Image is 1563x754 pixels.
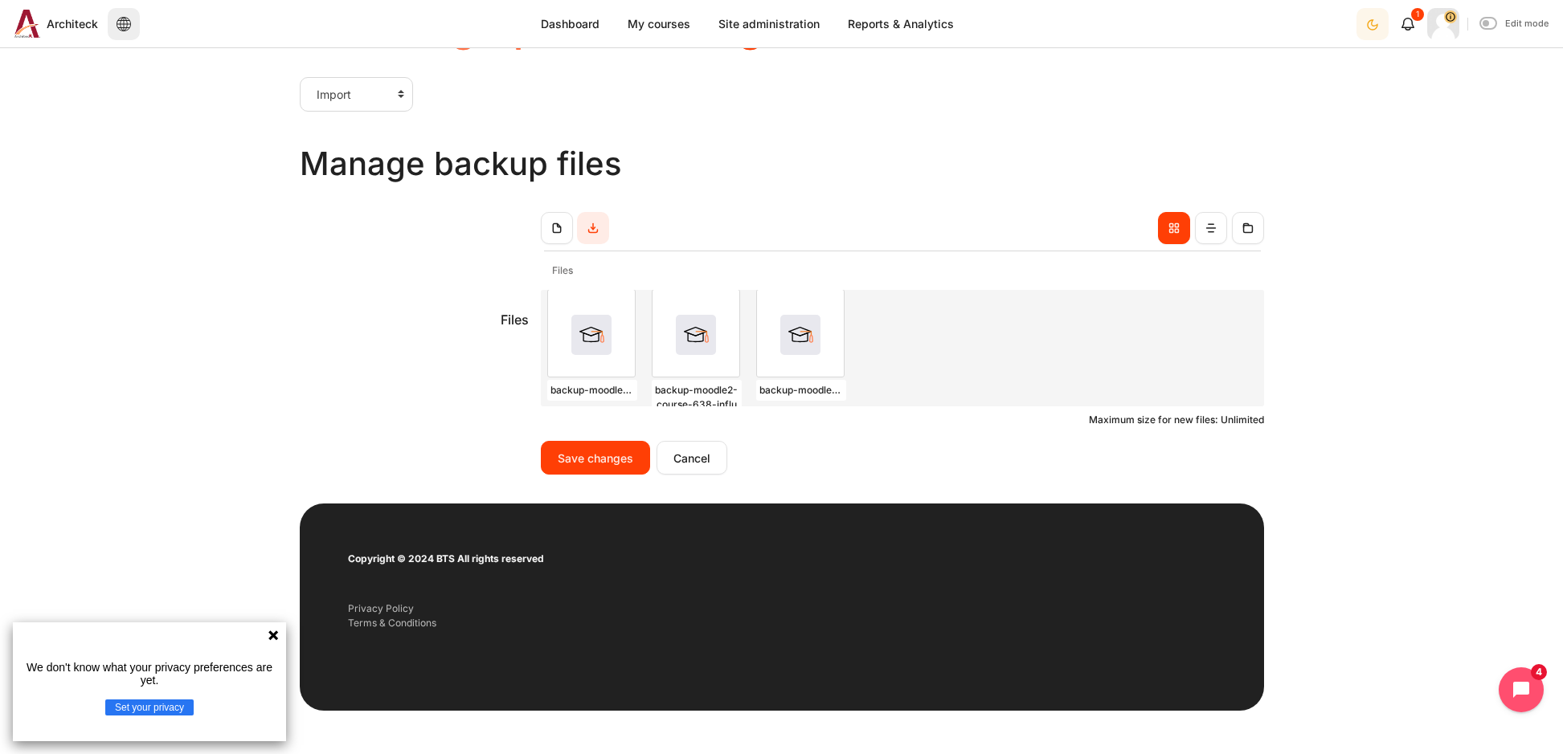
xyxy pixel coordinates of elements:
[652,380,742,473] div: backup-moodle2-course-638-influence_team_to_embrace_change-20250521-2014-nu.mbz
[547,289,631,377] a: backup-moodle2-activity-15882-hvp15882-20250521-2036-nu.mbz backup-moodle2-activity-15882-hvp1588...
[14,10,40,38] img: Architeck
[836,8,966,39] a: Reports & Analytics
[541,441,650,475] input: Save changes
[1411,8,1424,21] div: 1
[47,15,98,32] span: Architeck
[348,602,414,614] a: Privacy Policy
[1356,8,1389,40] button: Light Mode Dark Mode
[19,661,280,687] p: We don't know what your privacy preferences are yet.
[348,617,436,629] a: Terms & Conditions
[348,552,544,564] strong: Copyright © 2024 BTS All rights reserved
[1358,7,1387,40] div: Dark Mode
[529,8,612,39] a: Dashboard
[616,8,702,39] a: My courses
[547,380,637,401] div: backup-moodle2-activity-15882-hvp15882-20250521-2036-nu.mbz
[1392,8,1424,40] div: Show notification window with 1 new notifications
[108,8,140,40] button: Languages
[657,441,727,475] input: Cancel
[8,10,98,38] a: Architeck Architeck
[652,289,735,377] a: backup-moodle2-course-638-influence_team_to_embrace_change-20250521-2014-nu.mbz backup-moodle2-co...
[546,261,579,280] a: Files
[706,8,832,39] a: Site administration
[1427,8,1459,40] a: User menu
[105,699,194,715] button: Set your privacy
[756,380,846,401] div: backup-moodle2-course-735-coaching_xponential_organization-20251010-1445-nu.mbz
[1089,414,1264,426] span: Maximum size for new files: Unlimited
[300,143,1264,185] h2: Manage backup files
[756,289,840,377] a: backup-moodle2-course-735-coaching_xponential_organization-20251010-1445-nu.mbz backup-moodle2-co...
[501,312,529,328] p: Files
